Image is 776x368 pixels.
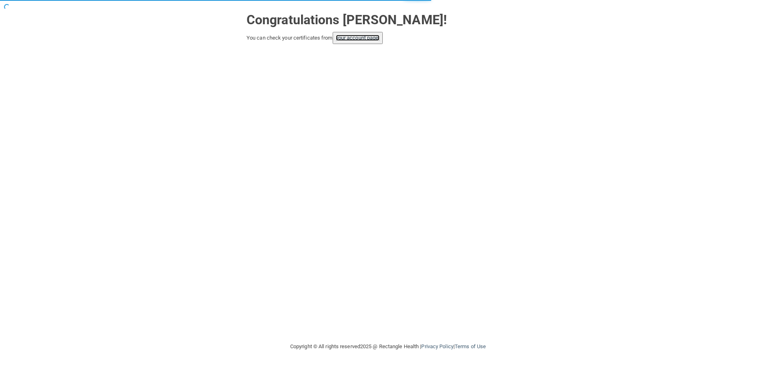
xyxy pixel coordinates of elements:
[421,343,453,349] a: Privacy Policy
[336,35,380,41] a: your account page!
[247,32,529,44] div: You can check your certificates from
[455,343,486,349] a: Terms of Use
[333,32,383,44] button: your account page!
[247,12,447,27] strong: Congratulations [PERSON_NAME]!
[240,334,536,360] div: Copyright © All rights reserved 2025 @ Rectangle Health | |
